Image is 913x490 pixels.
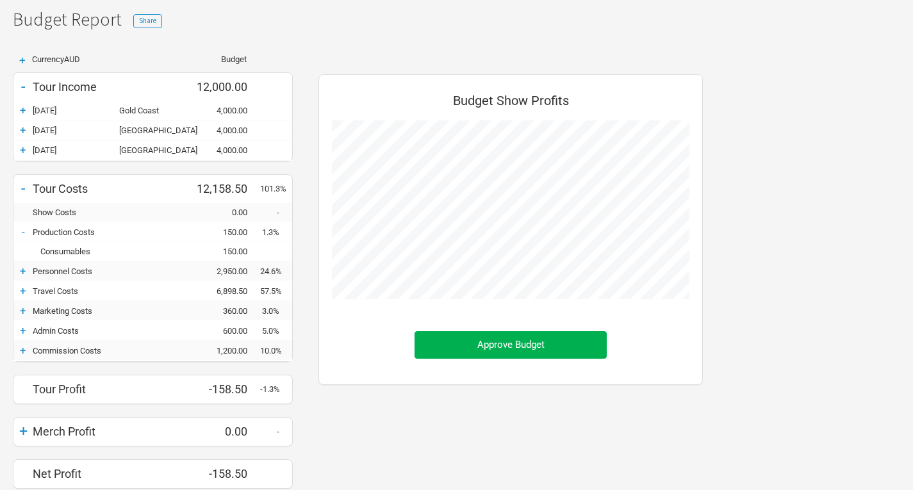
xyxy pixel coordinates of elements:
div: - [260,208,292,217]
div: 5.0% [260,326,292,336]
div: Budget Show Profits [332,88,689,120]
div: 10.0% [260,346,292,355]
div: + [13,104,33,117]
div: Marketing Costs [33,306,183,316]
div: + [13,324,33,337]
div: 101.3% [260,184,292,193]
div: 1.3% [260,227,292,237]
div: 2,950.00 [183,266,260,276]
div: 4,000.00 [183,145,260,155]
div: 0.00 [183,208,260,217]
div: Gold Coast [119,106,183,115]
div: 13-Feb-26 [33,145,119,155]
div: + [13,55,32,66]
div: Show Costs [33,208,183,217]
span: Approve Budget [477,339,545,350]
button: Approve Budget [415,331,607,359]
div: Travel Costs [33,286,183,296]
div: 57.5% [260,286,292,296]
div: Net Profit [33,467,183,480]
div: 150.00 [183,227,260,237]
div: 1,200.00 [183,346,260,355]
div: + [13,344,33,357]
div: + [13,124,33,136]
div: Personnel Costs [33,266,183,276]
div: 150.00 [183,247,260,256]
div: 0.00 [183,425,260,438]
div: - [260,427,292,436]
button: Share [133,14,162,28]
div: Merch Profit [33,425,183,438]
div: 24.6% [260,266,292,276]
h1: Budget Report [13,10,913,29]
div: - [13,225,33,238]
div: - [13,179,33,197]
div: + [13,143,33,156]
div: - [13,78,33,95]
div: Melbourne [119,145,183,155]
div: 3.0% [260,306,292,316]
div: 4,000.00 [183,106,260,115]
div: + [13,422,33,440]
div: + [13,265,33,277]
div: -158.50 [183,467,260,480]
div: 08-Feb-26 [33,126,119,135]
div: Tour Costs [33,182,183,195]
div: 12,000.00 [183,80,260,94]
div: Admin Costs [33,326,183,336]
div: Production Costs [33,227,183,237]
span: Currency AUD [32,54,80,64]
div: + [13,304,33,317]
div: Tour Profit [33,382,183,396]
div: 6,898.50 [183,286,260,296]
div: 07-Feb-26 [33,106,119,115]
div: 600.00 [183,326,260,336]
div: 360.00 [183,306,260,316]
div: 12,158.50 [183,182,260,195]
div: 4,000.00 [183,126,260,135]
div: -1.3% [260,384,292,394]
div: Sydney [119,126,183,135]
div: Tour Income [33,80,183,94]
div: -158.50 [183,382,260,396]
div: + [13,284,33,297]
div: Consumables [33,247,183,256]
div: Commission Costs [33,346,183,355]
span: Share [139,16,156,25]
div: Budget [183,55,247,63]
